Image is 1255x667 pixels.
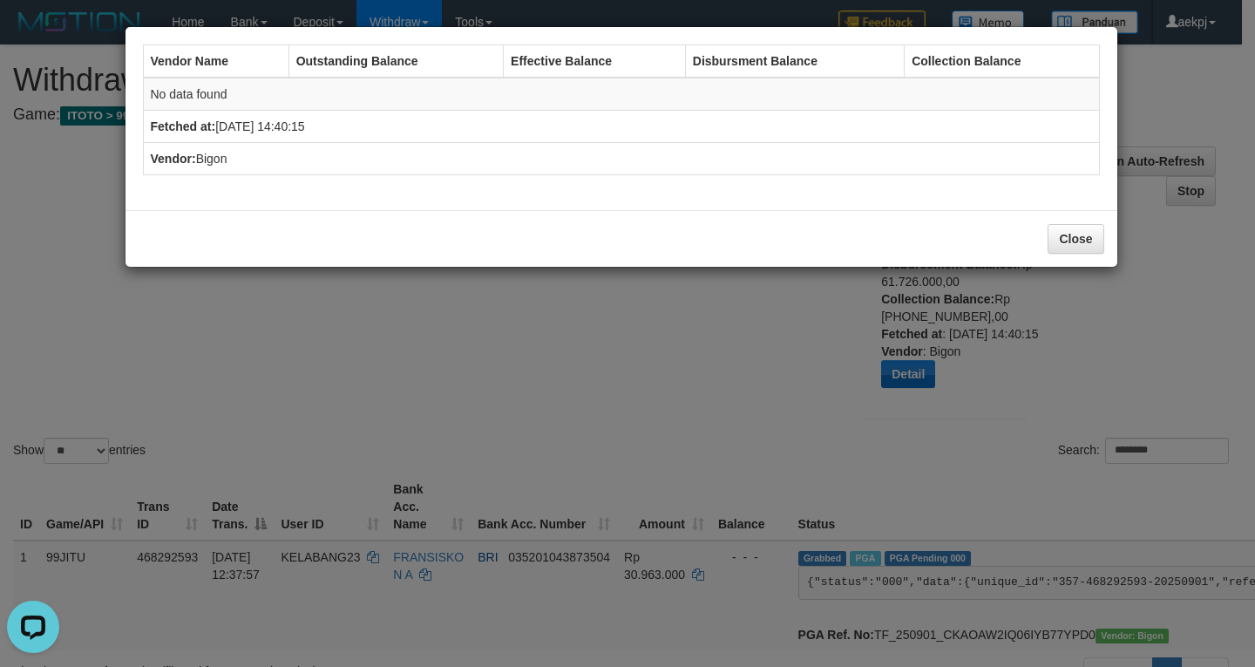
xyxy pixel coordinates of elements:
[151,152,196,166] b: Vendor:
[905,45,1099,78] th: Collection Balance
[143,143,1099,175] td: Bigon
[7,7,59,59] button: Open LiveChat chat widget
[143,111,1099,143] td: [DATE] 14:40:15
[685,45,904,78] th: Disbursment Balance
[288,45,503,78] th: Outstanding Balance
[504,45,686,78] th: Effective Balance
[143,78,1099,111] td: No data found
[1048,224,1103,254] button: Close
[143,45,288,78] th: Vendor Name
[151,119,216,133] b: Fetched at:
